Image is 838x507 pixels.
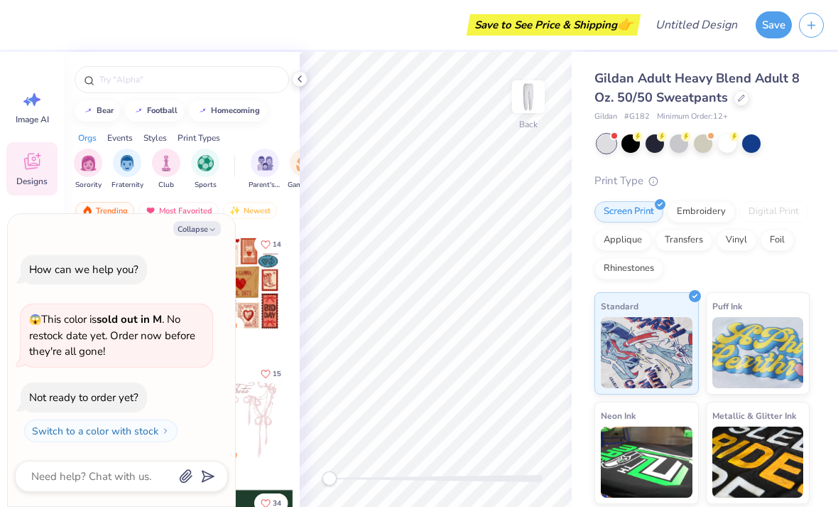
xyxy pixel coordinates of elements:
[29,312,195,358] span: This color is . No restock date yet. Order now before they're all gone!
[657,111,728,123] span: Minimum Order: 12 +
[624,111,650,123] span: # G182
[74,149,102,191] button: filter button
[712,427,804,498] img: Metallic & Glitter Ink
[594,201,663,223] div: Screen Print
[296,155,312,171] img: Game Day Image
[288,149,320,191] button: filter button
[601,427,692,498] img: Neon Ink
[97,312,162,326] strong: sold out in M
[322,471,337,486] div: Accessibility label
[16,114,49,125] span: Image AI
[138,202,219,219] div: Most Favorited
[119,155,135,171] img: Fraternity Image
[644,11,749,39] input: Untitled Design
[173,221,221,236] button: Collapse
[761,230,794,251] div: Foil
[133,107,144,115] img: trend_line.gif
[147,107,178,114] div: football
[594,173,810,189] div: Print Type
[712,299,742,314] span: Puff Ink
[273,370,281,378] span: 15
[594,258,663,279] div: Rhinestones
[288,149,320,191] div: filter for Game Day
[75,180,102,191] span: Sorority
[756,11,792,38] button: Save
[249,180,281,191] span: Parent's Weekend
[712,408,796,423] span: Metallic & Glitter Ink
[594,111,617,123] span: Gildan
[229,206,241,215] img: newest.gif
[712,317,804,388] img: Puff Ink
[16,176,48,187] span: Designs
[191,149,219,191] button: filter button
[211,107,260,114] div: homecoming
[594,70,800,106] span: Gildan Adult Heavy Blend Adult 8 Oz. 50/50 Sweatpants
[24,420,178,442] button: Switch to a color with stock
[668,201,735,223] div: Embroidery
[152,149,180,191] div: filter for Club
[273,241,281,248] span: 14
[601,299,638,314] span: Standard
[29,262,138,277] div: How can we help you?
[249,149,281,191] button: filter button
[257,155,273,171] img: Parent's Weekend Image
[111,180,143,191] span: Fraternity
[197,155,214,171] img: Sports Image
[29,390,138,405] div: Not ready to order yet?
[107,132,133,144] div: Events
[82,107,94,115] img: trend_line.gif
[75,202,134,219] div: Trending
[158,180,174,191] span: Club
[143,132,167,144] div: Styles
[178,132,220,144] div: Print Types
[161,427,170,435] img: Switch to a color with stock
[601,408,636,423] span: Neon Ink
[98,73,280,87] input: Try "Alpha"
[594,230,651,251] div: Applique
[152,149,180,191] button: filter button
[519,118,538,131] div: Back
[97,107,114,114] div: bear
[145,206,156,215] img: most_fav.gif
[82,206,93,215] img: trending.gif
[158,155,174,171] img: Club Image
[75,100,120,122] button: bear
[29,313,41,326] span: 😱
[514,82,543,111] img: Back
[739,201,808,223] div: Digital Print
[111,149,143,191] div: filter for Fraternity
[273,500,281,507] span: 34
[223,202,277,219] div: Newest
[717,230,756,251] div: Vinyl
[254,235,288,254] button: Like
[80,155,97,171] img: Sorority Image
[617,16,633,33] span: 👉
[74,149,102,191] div: filter for Sorority
[655,230,712,251] div: Transfers
[189,100,266,122] button: homecoming
[254,364,288,383] button: Like
[601,317,692,388] img: Standard
[78,132,97,144] div: Orgs
[111,149,143,191] button: filter button
[470,14,637,36] div: Save to See Price & Shipping
[288,180,320,191] span: Game Day
[125,100,184,122] button: football
[195,180,217,191] span: Sports
[249,149,281,191] div: filter for Parent's Weekend
[197,107,208,115] img: trend_line.gif
[191,149,219,191] div: filter for Sports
